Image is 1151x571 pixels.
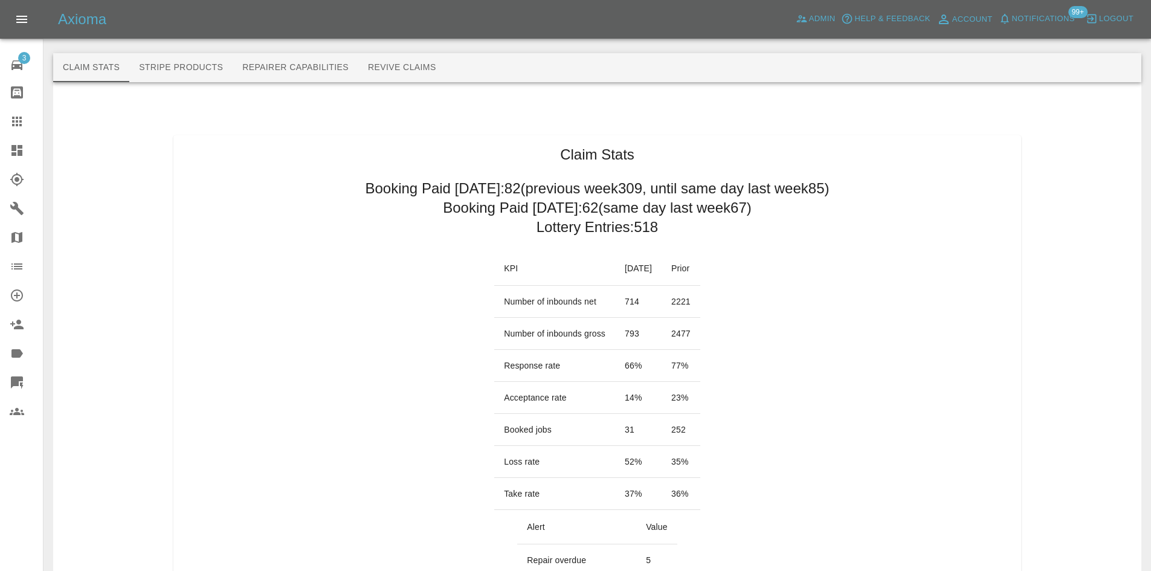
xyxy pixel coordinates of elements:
td: Take rate [494,478,615,510]
td: Response rate [494,350,615,382]
td: Number of inbounds gross [494,318,615,350]
h2: Booking Paid [DATE]: 62 (same day last week 67 ) [443,198,752,218]
td: 14 % [615,382,662,414]
td: Acceptance rate [494,382,615,414]
h2: Booking Paid [DATE]: 82 (previous week 309 , until same day last week 85 ) [365,179,829,198]
button: Stripe Products [129,53,233,82]
td: Number of inbounds net [494,286,615,318]
td: Loss rate [494,446,615,478]
td: 714 [615,286,662,318]
span: 99+ [1068,6,1088,18]
span: Account [952,13,993,27]
td: 66 % [615,350,662,382]
a: Admin [793,10,839,28]
button: Claim Stats [53,53,129,82]
td: 23 % [662,382,700,414]
span: Notifications [1012,12,1075,26]
th: Prior [662,251,700,286]
span: Logout [1099,12,1133,26]
h2: Lottery Entries: 518 [537,218,658,237]
th: [DATE] [615,251,662,286]
h1: Claim Stats [560,145,634,164]
button: Help & Feedback [838,10,933,28]
td: 52 % [615,446,662,478]
td: 36 % [662,478,700,510]
span: 3 [18,52,30,64]
th: Value [636,510,677,544]
button: Open drawer [7,5,36,34]
td: 37 % [615,478,662,510]
h5: Axioma [58,10,106,29]
span: Admin [809,12,836,26]
th: KPI [494,251,615,286]
button: Revive Claims [358,53,446,82]
td: 31 [615,414,662,446]
a: Account [933,10,996,29]
td: 35 % [662,446,700,478]
td: 2477 [662,318,700,350]
th: Alert [517,510,636,544]
td: 2221 [662,286,700,318]
span: Help & Feedback [854,12,930,26]
button: Repairer Capabilities [233,53,358,82]
td: 77 % [662,350,700,382]
td: 252 [662,414,700,446]
button: Notifications [996,10,1078,28]
td: Booked jobs [494,414,615,446]
button: Logout [1083,10,1136,28]
td: 793 [615,318,662,350]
